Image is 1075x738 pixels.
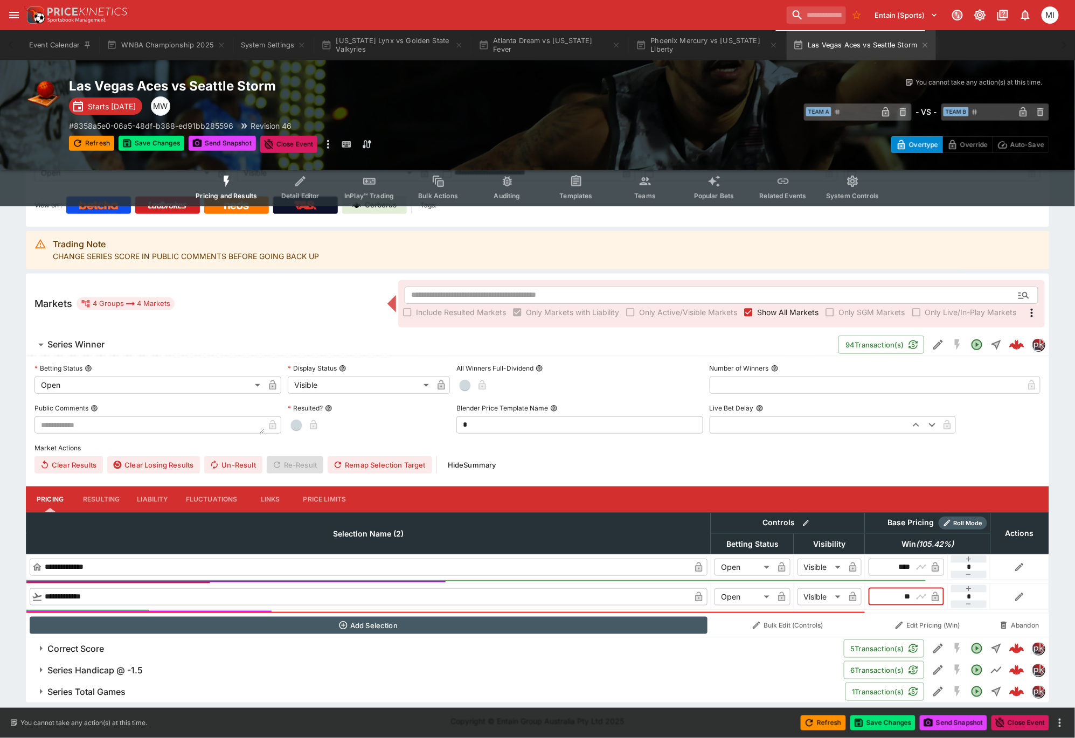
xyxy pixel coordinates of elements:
span: Roll Mode [949,519,987,528]
button: 94Transaction(s) [838,336,924,354]
span: Re-Result [267,456,323,474]
button: SGM Disabled [948,682,967,701]
div: pricekinetics [1032,685,1045,698]
button: Clear Losing Results [107,456,200,474]
img: PriceKinetics Logo [24,4,45,26]
button: SGM Disabled [948,335,967,354]
button: Send Snapshot [189,136,256,151]
a: 64260f18-540a-4664-962c-fe1e9044da6c [1006,659,1028,681]
div: Visible [797,559,844,576]
button: more [322,136,335,153]
button: Price Limits [295,486,355,512]
button: Auto-Save [993,136,1049,153]
button: Notifications [1016,5,1035,25]
div: pricekinetics [1032,642,1045,655]
p: Overtype [909,139,938,150]
p: Auto-Save [1010,139,1044,150]
button: Bulk Edit (Controls) [714,617,862,634]
label: Market Actions [34,440,1041,456]
svg: More [1025,307,1038,319]
span: Templates [560,192,593,200]
button: Remap Selection Target [328,456,432,474]
a: 5bb51ba8-7cb3-432d-8786-c20b7e9a41a2 [1006,638,1028,659]
p: Copy To Clipboard [69,120,233,131]
img: PriceKinetics [47,8,127,16]
div: Visible [288,377,433,394]
button: Open [967,660,987,680]
span: Auditing [494,192,521,200]
button: Overtype [891,136,943,153]
button: Fluctuations [177,486,246,512]
button: Blender Price Template Name [550,405,558,412]
div: Start From [891,136,1049,153]
a: af8446b1-5443-48b6-9909-9a72bc209ab8 [1006,334,1028,356]
div: Visible [797,588,844,605]
button: SGM Disabled [948,660,967,680]
button: Betting Status [85,365,92,372]
img: pricekinetics [1032,686,1044,698]
p: Display Status [288,364,337,373]
h6: - VS - [916,106,937,117]
div: michael.wilczynski [1042,6,1059,24]
button: Straight [987,335,1006,354]
button: Public Comments [91,405,98,412]
h6: Series Total Games [47,686,126,698]
button: Edit Detail [928,682,948,701]
svg: Open [970,664,983,677]
button: Un-Result [204,456,262,474]
button: Connected to PK [948,5,967,25]
span: Teams [634,192,656,200]
svg: Open [970,338,983,351]
div: Show/hide Price Roll mode configuration. [939,517,987,530]
button: Phoenix Mercury vs [US_STATE] Liberty [629,30,785,60]
p: Override [960,139,988,150]
svg: Open [970,685,983,698]
p: You cannot take any action(s) at this time. [916,78,1043,87]
span: Win(105.42%) [890,538,966,551]
img: logo-cerberus--red.svg [1009,337,1024,352]
p: Number of Winners [710,364,769,373]
button: Live Bet Delay [756,405,764,412]
th: Controls [711,512,865,533]
button: Close Event [991,715,1049,730]
button: Add Selection [30,617,708,634]
span: Only Markets with Liability [526,307,619,318]
button: Line [987,660,1006,680]
button: No Bookmarks [848,6,865,24]
button: 6Transaction(s) [844,661,924,679]
div: CHANGE SERIES SCORE IN PUBLIC COMMENTS BEFORE GOING BACK UP [53,234,319,266]
div: Trading Note [53,238,319,250]
button: Refresh [69,136,114,151]
img: pricekinetics [1032,339,1044,351]
span: Team A [806,107,831,116]
button: Refresh [801,715,846,730]
h2: Copy To Clipboard [69,78,559,94]
h6: Correct Score [47,643,104,655]
button: Open [1014,286,1034,305]
button: Straight [987,682,1006,701]
img: logo-cerberus--red.svg [1009,684,1024,699]
th: Actions [990,512,1049,554]
button: Send Snapshot [920,715,987,730]
span: Only Active/Visible Markets [639,307,737,318]
div: Base Pricing [884,516,939,530]
div: 64260f18-540a-4664-962c-fe1e9044da6c [1009,663,1024,678]
button: Edit Detail [928,639,948,658]
span: Only SGM Markets [838,307,905,318]
button: 5Transaction(s) [844,639,924,658]
img: pricekinetics [1032,643,1044,655]
button: Resulting [74,486,128,512]
button: Abandon [994,617,1045,634]
button: Toggle light/dark mode [970,5,990,25]
div: af8446b1-5443-48b6-9909-9a72bc209ab8 [1009,337,1024,352]
button: Series Winner [26,334,838,356]
img: pricekinetics [1032,664,1044,676]
span: Related Events [760,192,807,200]
span: Team B [944,107,969,116]
button: Open [967,639,987,658]
button: Liability [128,486,177,512]
img: Sportsbook Management [47,18,106,23]
img: basketball.png [26,78,60,112]
button: Close Event [260,136,318,153]
img: logo-cerberus--red.svg [1009,641,1024,656]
